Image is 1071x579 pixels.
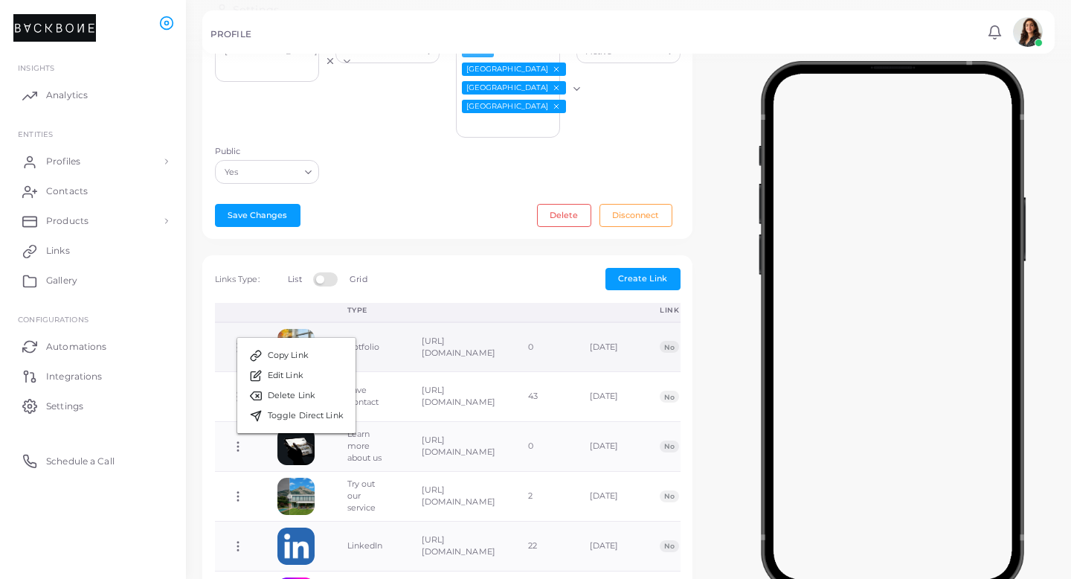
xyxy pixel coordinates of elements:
[573,521,644,571] td: [DATE]
[405,372,512,422] td: [URL][DOMAIN_NAME]
[268,390,315,402] span: Delete Link
[1009,17,1046,47] a: avatar
[456,39,560,138] div: Search for option
[573,372,644,422] td: [DATE]
[215,160,319,184] div: Search for option
[512,422,573,472] td: 0
[599,204,672,226] button: Disconnect
[11,236,175,266] a: Links
[660,295,689,315] div: Direct Link
[277,428,315,465] img: 9dc4d471-5c9c-4749-8ea6-5cd1a0724c2a-1750767114163.png
[215,146,319,158] label: Public
[11,266,175,295] a: Gallery
[215,289,261,322] th: Action
[46,89,88,102] span: Analytics
[405,472,512,522] td: [URL][DOMAIN_NAME]
[405,322,512,372] td: [URL][DOMAIN_NAME]
[11,361,175,391] a: Integrations
[242,164,298,180] input: Search for option
[605,268,681,290] button: Create Link
[551,101,562,112] button: Deselect Belgium
[512,472,573,522] td: 2
[537,204,591,226] button: Delete
[277,478,315,515] img: 9dc4d471-5c9c-4749-8ea6-5cd1a0724c2a-1750767160548.png
[512,372,573,422] td: 43
[288,274,301,286] label: List
[18,129,53,138] span: ENTITIES
[46,340,106,354] span: Automations
[573,422,644,472] td: [DATE]
[573,322,644,372] td: [DATE]
[11,331,175,361] a: Automations
[462,100,567,113] span: [GEOGRAPHIC_DATA]
[618,273,667,284] span: Create Link
[222,62,321,78] input: Search for option
[268,370,303,382] span: Edit Link
[660,490,678,502] span: No
[331,521,405,571] td: LinkedIn
[331,472,405,522] td: Try out our service
[268,410,344,422] span: Toggle Direct Link
[350,274,367,286] label: Grid
[462,81,567,95] span: [GEOGRAPHIC_DATA]
[512,521,573,571] td: 22
[223,164,241,180] span: Yes
[331,322,405,372] td: Potfolio
[551,64,562,74] button: Deselect Switzerland
[347,295,389,315] div: Link Type
[660,391,678,403] span: No
[458,118,568,134] input: Search for option
[11,206,175,236] a: Products
[11,176,175,206] a: Contacts
[512,322,573,372] td: 0
[660,540,678,552] span: No
[215,204,300,226] button: Save Changes
[46,370,102,383] span: Integrations
[268,350,309,362] span: Copy Link
[210,29,251,39] h5: PROFILE
[18,315,89,324] span: Configurations
[18,63,54,72] span: INSIGHTS
[11,391,175,420] a: Settings
[46,455,115,468] span: Schedule a Call
[573,472,644,522] td: [DATE]
[462,63,567,76] span: [GEOGRAPHIC_DATA]
[277,329,315,366] img: 9dc4d471-5c9c-4749-8ea6-5cd1a0724c2a-1759734348749.jpg
[46,214,89,228] span: Products
[13,14,96,42] img: logo
[405,521,512,571] td: [URL][DOMAIN_NAME]
[331,372,405,422] td: Save Contact
[11,147,175,176] a: Profiles
[551,83,562,93] button: Deselect Germany
[215,274,260,284] span: Links Type:
[46,274,77,287] span: Gallery
[46,185,88,198] span: Contacts
[277,528,315,565] img: linkedin.png
[11,80,175,110] a: Analytics
[1013,17,1043,47] img: avatar
[46,400,83,413] span: Settings
[46,155,80,168] span: Profiles
[331,422,405,472] td: Learn more about us
[11,446,175,476] a: Schedule a Call
[660,341,678,353] span: No
[660,441,678,452] span: No
[405,422,512,472] td: [URL][DOMAIN_NAME]
[46,244,70,257] span: Links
